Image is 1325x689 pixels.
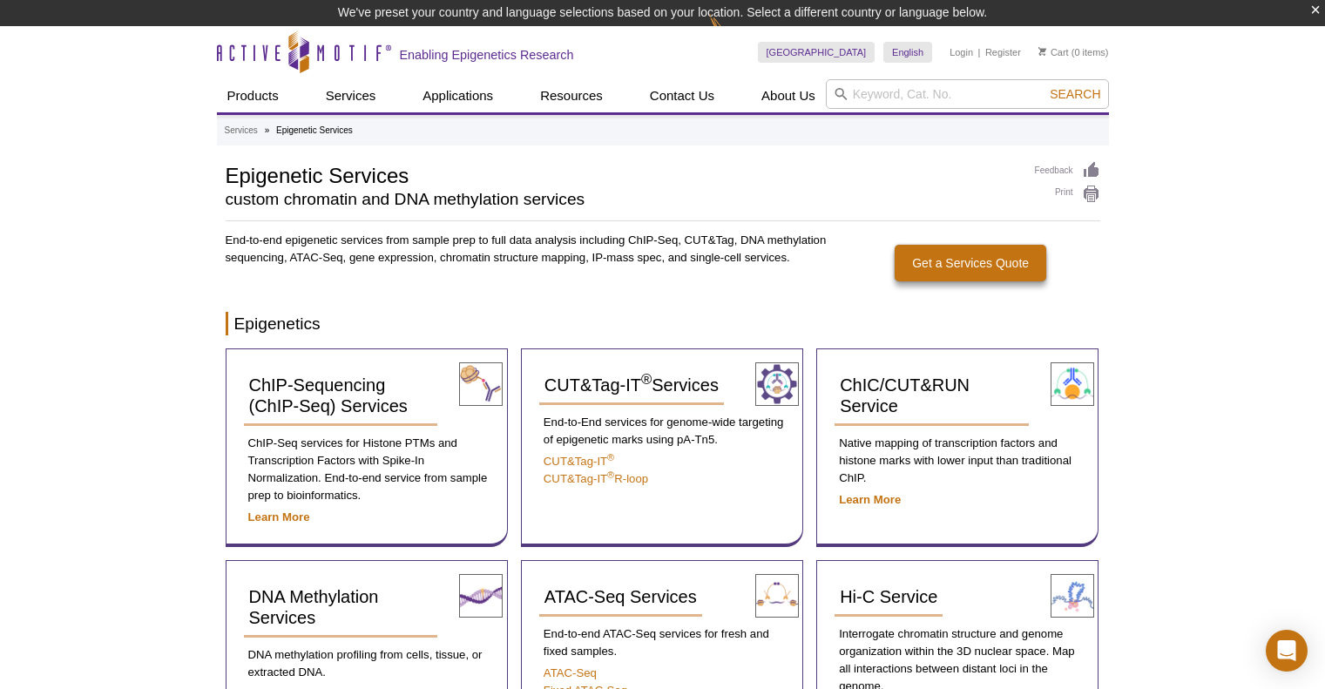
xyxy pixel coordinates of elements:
[459,574,503,618] img: DNA Methylation Services
[244,646,490,681] p: DNA methylation profiling from cells, tissue, or extracted DNA.
[544,455,614,468] a: CUT&Tag-IT®
[1038,42,1109,63] li: (0 items)
[226,232,828,267] p: End-to-end epigenetic services from sample prep to full data analysis including ChIP-Seq, CUT&Tag...
[709,13,755,54] img: Change Here
[539,578,702,617] a: ATAC-Seq Services
[1051,362,1094,406] img: ChIC/CUT&RUN Service
[751,79,826,112] a: About Us
[755,574,799,618] img: ATAC-Seq Services
[244,367,438,426] a: ChIP-Sequencing (ChIP-Seq) Services
[1044,86,1105,102] button: Search
[226,312,1100,335] h2: Epigenetics
[639,79,725,112] a: Contact Us
[1050,87,1100,101] span: Search
[249,375,408,415] span: ChIP-Sequencing (ChIP-Seq) Services
[883,42,932,63] a: English
[249,587,379,627] span: DNA Methylation Services
[826,79,1109,109] input: Keyword, Cat. No.
[839,493,901,506] a: Learn More
[607,469,614,480] sup: ®
[226,192,1017,207] h2: custom chromatin and DNA methylation services
[1035,185,1100,204] a: Print
[950,46,973,58] a: Login
[607,452,614,463] sup: ®
[1051,574,1094,618] img: Hi-C Service
[315,79,387,112] a: Services
[544,666,597,679] a: ATAC-Seq
[544,472,648,485] a: CUT&Tag-IT®R-loop
[530,79,613,112] a: Resources
[835,435,1080,487] p: Native mapping of transcription factors and histone marks with lower input than traditional ChIP.
[539,414,785,449] p: End-to-End services for genome-wide targeting of epigenetic marks using pA-Tn5.
[225,123,258,138] a: Services
[244,578,438,638] a: DNA Methylation Services
[544,587,697,606] span: ATAC-Seq Services
[412,79,504,112] a: Applications
[641,372,652,388] sup: ®
[248,510,310,524] a: Learn More
[244,435,490,504] p: ChIP-Seq services for Histone PTMs and Transcription Factors with Spike-In Normalization. End-to-...
[1038,46,1069,58] a: Cart
[1266,630,1308,672] div: Open Intercom Messenger
[835,367,1029,426] a: ChIC/CUT&RUN Service
[276,125,353,135] li: Epigenetic Services
[265,125,270,135] li: »
[539,625,785,660] p: End-to-end ATAC-Seq services for fresh and fixed samples.
[985,46,1021,58] a: Register
[840,375,970,415] span: ChIC/CUT&RUN Service
[226,161,1017,187] h1: Epigenetic Services
[1035,161,1100,180] a: Feedback
[400,47,574,63] h2: Enabling Epigenetics Research
[1038,47,1046,56] img: Your Cart
[755,362,799,406] img: CUT&Tag-IT® Services
[835,578,943,617] a: Hi-C Service
[840,587,937,606] span: Hi-C Service
[217,79,289,112] a: Products
[539,367,724,405] a: CUT&Tag-IT®Services
[895,245,1046,281] a: Get a Services Quote
[544,375,719,395] span: CUT&Tag-IT Services
[459,362,503,406] img: ChIP-Seq Services
[758,42,875,63] a: [GEOGRAPHIC_DATA]
[978,42,981,63] li: |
